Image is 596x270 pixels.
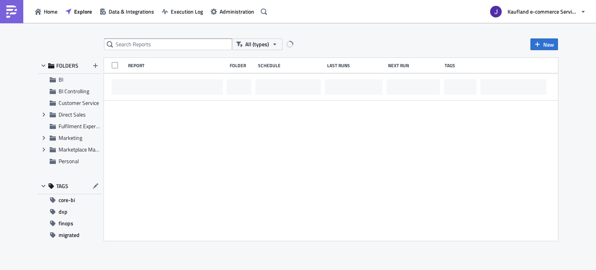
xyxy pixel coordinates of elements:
[38,194,102,206] button: core-bi
[59,122,108,130] span: Fulfilment Experience
[59,218,73,229] span: finops
[543,40,554,49] span: New
[258,63,323,68] div: Schedule
[327,63,384,68] div: Last Runs
[171,7,203,16] span: Execution Log
[388,63,441,68] div: Next Run
[56,62,78,69] span: FOLDERS
[485,3,590,20] button: Kaufland e-commerce Services GmbH & Co. KG
[59,99,99,107] span: Customer Service
[128,63,226,68] div: Report
[445,63,477,68] div: Tags
[59,206,68,218] span: dxp
[96,5,158,17] button: Data & Integrations
[56,183,68,190] span: TAGS
[109,7,154,16] span: Data & Integrations
[59,110,86,118] span: Direct Sales
[61,5,96,17] button: Explore
[158,5,207,17] button: Execution Log
[74,7,92,16] span: Explore
[59,75,63,84] span: BI
[31,5,61,17] button: Home
[59,157,79,165] span: Personal
[207,5,258,17] button: Administration
[230,63,254,68] div: Folder
[220,7,254,16] span: Administration
[59,229,80,241] span: migrated
[530,38,558,50] button: New
[59,87,89,95] span: BI Controlling
[38,229,102,241] button: migrated
[489,5,502,18] img: Avatar
[104,38,232,50] input: Search Reports
[59,134,82,142] span: Marketing
[5,5,18,18] img: PushMetrics
[232,38,282,50] button: All (types)
[38,218,102,229] button: finops
[245,40,269,49] span: All (types)
[59,145,119,153] span: Marketplace Management
[508,7,577,16] span: Kaufland e-commerce Services GmbH & Co. KG
[44,7,57,16] span: Home
[38,206,102,218] button: dxp
[59,194,75,206] span: core-bi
